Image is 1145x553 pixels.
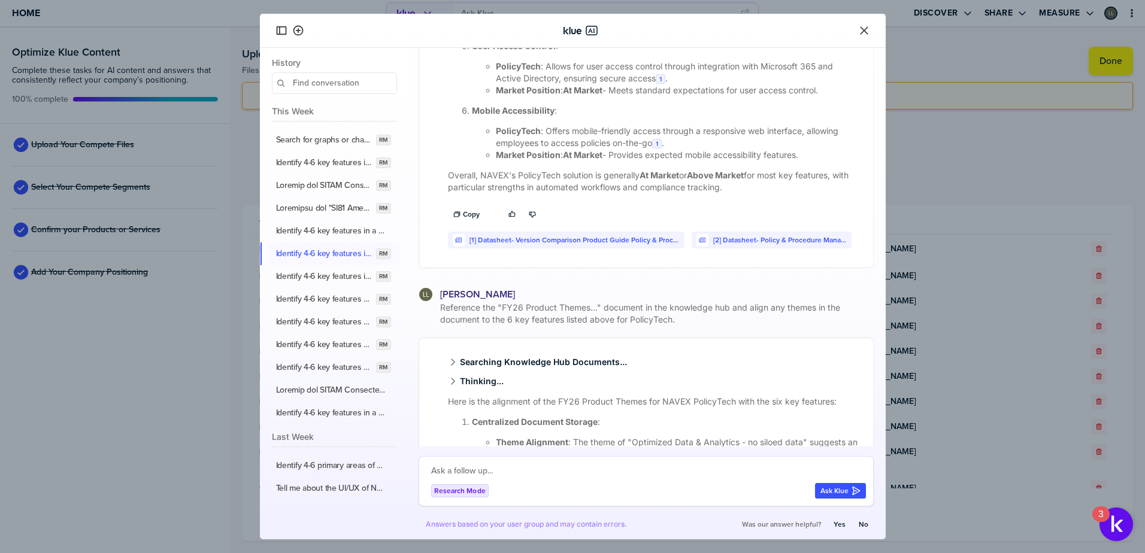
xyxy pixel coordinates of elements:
[272,72,397,94] input: Find conversation
[496,126,541,136] strong: PolicyTech
[563,85,602,95] strong: At Market
[268,220,399,242] button: Identify 4-6 key features in a third-party screening and assessment risk management software solu...
[268,197,399,220] button: Loremipsu dol "SI81 Ametcon Adipis..." elitsedd ei tem incididun utl etd magna ali enimad mi ven ...
[496,125,859,149] li: : Offers mobile-friendly access through a responsive web interface, allowing employees to access ...
[276,408,386,418] label: Identify 4-6 key features in a whistleblowing/incident management software solution. In 1-2 sente...
[563,150,602,160] strong: At Market
[448,169,859,193] p: Overall, NAVEX's PolicyTech solution is generally or for most key features, with particular stren...
[859,519,868,529] label: No
[687,170,744,180] strong: Above Market
[496,436,859,472] li: : The theme of "Optimized Data & Analytics - no siloed data" suggests an enhancement in centraliz...
[496,85,561,95] strong: Market Position
[472,416,859,428] p: :
[276,294,372,305] label: Identify 4-6 key features for an integrated risk management software solution, like NAVEX's IRM/L...
[857,23,871,38] button: Close
[276,271,372,282] label: Identify 4-6 key features in a compliance training and associated learning management software so...
[448,396,859,408] p: Here is the alignment of the FY26 Product Themes for NAVEX PolicyTech with the six key features:
[268,402,399,424] button: Identify 4-6 key features in a whistleblowing/incident management software solution. In 1-2 sente...
[379,272,387,281] span: RM
[815,483,866,499] button: Ask Klue
[272,57,397,68] span: History
[742,519,821,529] span: Was our answer helpful?
[472,105,859,117] p: :
[276,135,372,145] label: Search for graphs or charts from sources like Gartner or [PERSON_NAME] on the GRC SaaS market lan...
[276,317,372,327] label: Identify 4-6 key features for a SMB whistleblowing solution like NAVEX's WhistleB. In 1-2 sentenc...
[448,357,627,367] span: Searching Knowledge Hub Documents...
[379,340,387,350] span: RM
[276,362,372,373] label: Identify 4-6 key features for a SaaS GRC insights and benchmarking capabilities like [PERSON_NAME...
[1098,514,1104,530] div: 3
[496,61,541,71] strong: PolicyTech
[268,174,399,197] button: Loremip dol SITAM Consecte Adipiscing (ElitseDdoei) temporin utlaboree dol magnaaliq eni admini v...
[276,248,372,259] label: Identify 4-6 key features in a policy and procedure management software solution. In 1-2 sentence...
[268,477,399,500] button: Tell me about the UI/UX of NAVEX Compliance Training solutions
[853,516,874,532] button: No
[379,294,387,304] span: RM
[834,519,846,529] label: Yes
[426,519,627,529] span: Answers based on your user group and may contain errors.
[496,60,859,84] li: : Allows for user access control through integration with Microsoft 365 and Active Directory, ens...
[496,437,568,447] strong: Theme Alignment
[472,417,598,427] strong: Centralized Document Storage
[268,242,399,265] button: Identify 4-6 key features in a policy and procedure management software solution. In 1-2 sentence...
[463,209,480,219] label: Copy
[1099,508,1133,541] button: Open Resource Center, 3 new notifications
[469,236,680,245] a: [1] Datasheet- Version Comparison Product Guide Policy & Procedure Management.pdf
[472,105,555,116] strong: Mobile Accessibility
[276,203,372,214] label: Loremipsu dol "SI81 Ametcon Adipis..." elitsedd ei tem incididun utl etd magna ali enimad mi ven ...
[828,516,851,532] button: Yes
[713,236,847,245] a: [2] Datasheet- Policy & Procedure Management_EN.pdf
[434,485,486,496] span: Research Mode
[268,288,399,311] button: Identify 4-6 key features for an integrated risk management software solution, like NAVEX's IRM/L...
[272,106,397,116] span: This Week
[496,84,859,96] li: : - Meets standard expectations for user access control.
[272,432,397,442] span: Last Week
[496,150,561,160] strong: Market Position
[820,486,861,496] div: Ask Klue
[419,288,432,301] img: 57d6dcb9b6d4b3943da97fe41573ba18-sml.png
[379,181,387,190] span: RM
[276,339,372,350] label: Identify 4-6 key features for a SaaS GRC Platform solution like NAVEX's NAVEX One Platform. In 1-...
[268,333,399,356] button: Identify 4-6 key features for a SaaS GRC Platform solution like NAVEX's NAVEX One Platform. In 1-...
[640,170,679,180] strong: At Market
[276,483,386,494] label: Tell me about the UI/UX of NAVEX Compliance Training solutions
[268,311,399,333] button: Identify 4-6 key features for a SMB whistleblowing solution like NAVEX's WhistleB. In 1-2 sentenc...
[276,157,372,168] label: Identify 4-6 key features in a conflict of interest disclosure management software solution. In 1...
[448,206,485,222] button: Copy
[448,376,504,386] span: Thinking...
[656,140,658,147] span: 1
[268,265,399,288] button: Identify 4-6 key features in a compliance training and associated learning management software so...
[379,317,387,327] span: RM
[379,203,387,213] span: RM
[440,288,515,300] span: [PERSON_NAME]
[379,249,387,259] span: RM
[268,379,399,402] button: Loremip dol SITAM Consecte ad Elitsedd Eiusmodtem Incididunt utlaboree dolorem aliquaen ad min ve...
[659,75,662,83] span: 1
[276,385,386,396] label: Loremip dol SITAM Consecte ad Elitsedd Eiusmodtem Incididunt utlaboree dolorem aliquaen ad min ve...
[268,151,399,174] button: Identify 4-6 key features in a conflict of interest disclosure management software solution. In 1...
[276,226,386,236] label: Identify 4-6 key features in a third-party screening and assessment risk management software solu...
[268,129,399,151] button: Search for graphs or charts from sources like Gartner or [PERSON_NAME] on the GRC SaaS market lan...
[379,135,387,145] span: RM
[268,454,399,477] button: Identify 4-6 primary areas of AI functionality/solutions for a GRC platform SaaS company. Provide...
[496,149,859,161] li: : - Provides expected mobile accessibility features.
[419,287,433,302] div: Lindsay Lawler
[276,460,386,471] label: Identify 4-6 primary areas of AI functionality/solutions for a GRC platform SaaS company. Provide...
[276,180,372,191] label: Loremip dol SITAM Consecte Adipiscing (ElitseDdoei) temporin utlaboree dol magnaaliq eni admini v...
[379,158,387,168] span: RM
[379,363,387,372] span: RM
[438,302,874,326] span: Reference the "FY26 Product Themes..." document in the knowledge hub and align any themes in the ...
[268,356,399,379] button: Identify 4-6 key features for a SaaS GRC insights and benchmarking capabilities like [PERSON_NAME...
